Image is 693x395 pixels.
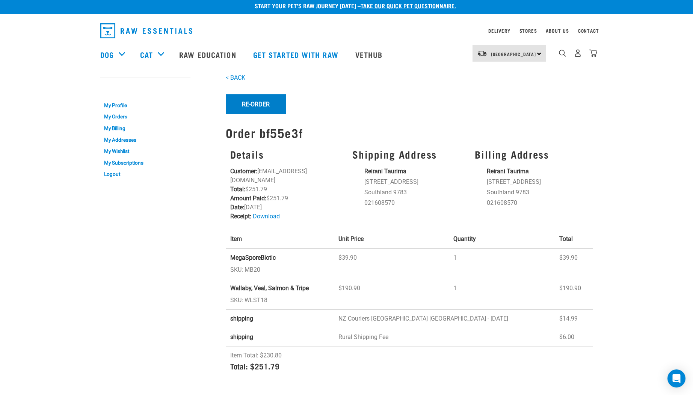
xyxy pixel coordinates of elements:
[334,248,449,279] td: $39.90
[519,29,537,32] a: Stores
[546,29,569,32] a: About Us
[487,198,588,207] li: 021608570
[100,100,190,111] a: My Profile
[100,49,114,60] a: Dog
[364,188,466,197] li: Southland 9783
[475,148,588,160] h3: Billing Address
[589,49,597,57] img: home-icon@2x.png
[100,23,192,38] img: Raw Essentials Logo
[555,248,593,279] td: $39.90
[226,94,286,114] button: Re-Order
[449,248,555,279] td: 1
[491,53,536,55] span: [GEOGRAPHIC_DATA]
[555,328,593,347] td: $6.00
[226,144,348,225] div: [EMAIL_ADDRESS][DOMAIN_NAME] $251.79 $251.79 [DATE]
[364,198,466,207] li: 021608570
[334,230,449,248] th: Unit Price
[334,310,555,328] td: NZ Couriers [GEOGRAPHIC_DATA] [GEOGRAPHIC_DATA] - [DATE]
[230,254,276,261] strong: MegaSporeBiotic
[100,145,190,157] a: My Wishlist
[449,230,555,248] th: Quantity
[667,369,685,387] div: Open Intercom Messenger
[334,279,449,310] td: $190.90
[555,230,593,248] th: Total
[574,49,582,57] img: user.png
[334,328,555,347] td: Rural Shipping Fee
[100,85,137,88] a: My Account
[100,123,190,134] a: My Billing
[230,333,253,341] strong: shipping
[100,111,190,123] a: My Orders
[555,279,593,310] td: $190.90
[230,315,253,322] strong: shipping
[140,49,153,60] a: Cat
[226,126,593,139] h1: Order bf55e3f
[94,20,599,41] nav: dropdown navigation
[559,50,566,57] img: home-icon-1@2x.png
[226,230,334,248] th: Item
[361,4,456,7] a: take our quick pet questionnaire.
[100,157,190,169] a: My Subscriptions
[230,213,251,220] strong: Receipt:
[230,204,244,211] strong: Date:
[100,134,190,146] a: My Addresses
[488,29,510,32] a: Delivery
[230,285,309,292] strong: Wallaby, Veal, Salmon & Tripe
[578,29,599,32] a: Contact
[230,195,266,202] strong: Amount Paid:
[172,39,245,70] a: Raw Education
[253,213,280,220] a: Download
[246,39,348,70] a: Get started with Raw
[449,279,555,310] td: 1
[230,362,589,370] h4: Total: $251.79
[230,168,257,175] strong: Customer:
[226,74,245,81] a: < BACK
[226,347,593,380] td: Item Total: $230.80
[230,148,344,160] h3: Details
[555,310,593,328] td: $14.99
[364,168,406,175] strong: Reirani Taurima
[226,248,334,279] td: SKU: MB20
[348,39,392,70] a: Vethub
[100,168,190,180] a: Logout
[226,279,334,310] td: SKU: WLST18
[477,50,487,57] img: van-moving.png
[364,177,466,186] li: [STREET_ADDRESS]
[487,177,588,186] li: [STREET_ADDRESS]
[230,186,245,193] strong: Total:
[487,168,529,175] strong: Reirani Taurima
[487,188,588,197] li: Southland 9783
[352,148,466,160] h3: Shipping Address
